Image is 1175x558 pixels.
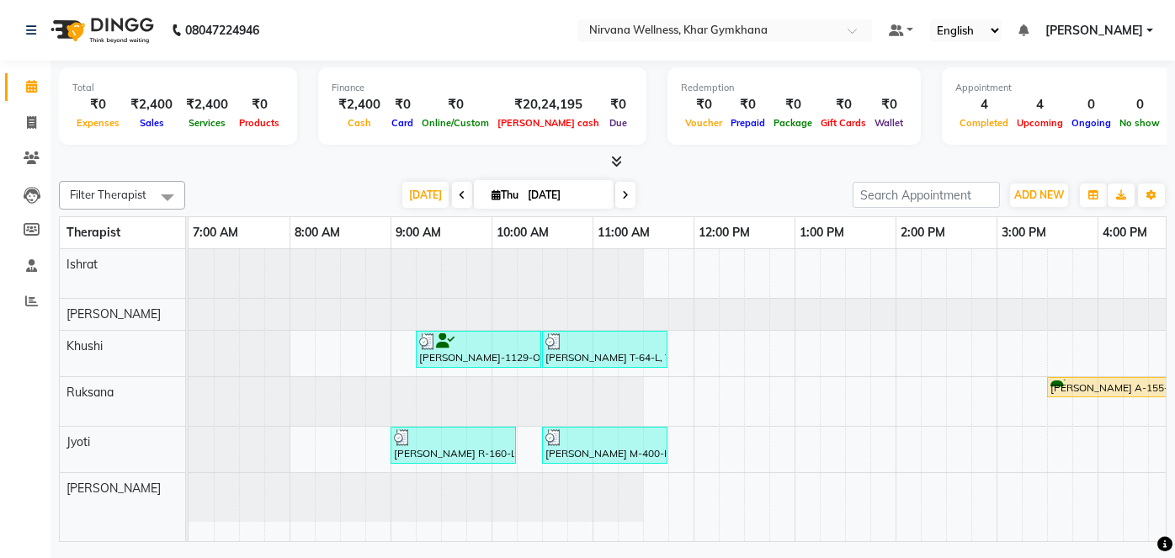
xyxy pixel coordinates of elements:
[72,117,124,129] span: Expenses
[694,221,754,245] a: 12:00 PM
[136,117,168,129] span: Sales
[493,117,603,129] span: [PERSON_NAME] cash
[235,117,284,129] span: Products
[1014,189,1064,201] span: ADD NEW
[681,95,726,114] div: ₹0
[1045,22,1143,40] span: [PERSON_NAME]
[66,225,120,240] span: Therapist
[235,95,284,114] div: ₹0
[66,481,161,496] span: [PERSON_NAME]
[332,81,633,95] div: Finance
[853,182,1000,208] input: Search Appointment
[1115,95,1164,114] div: 0
[124,95,179,114] div: ₹2,400
[544,429,666,461] div: [PERSON_NAME] M-400-L, TK04, 10:30 AM-11:45 AM, Swedish / Aroma / Deep tissue- 60 min
[387,95,417,114] div: ₹0
[492,221,553,245] a: 10:00 AM
[955,81,1164,95] div: Appointment
[417,95,493,114] div: ₹0
[593,221,654,245] a: 11:00 AM
[417,117,493,129] span: Online/Custom
[43,7,158,54] img: logo
[387,117,417,129] span: Card
[603,95,633,114] div: ₹0
[66,385,114,400] span: Ruksana
[417,333,540,365] div: [PERSON_NAME]-1129-O, TK02, 09:15 AM-10:30 AM, Swedish / Aroma / Deep tissue- 60 min
[870,95,907,114] div: ₹0
[290,221,344,245] a: 8:00 AM
[1115,117,1164,129] span: No show
[544,333,666,365] div: [PERSON_NAME] T-64-L, TK05, 10:30 AM-11:45 AM, Swedish / Aroma / Deep tissue- 60 min
[189,221,242,245] a: 7:00 AM
[896,221,949,245] a: 2:00 PM
[726,117,769,129] span: Prepaid
[726,95,769,114] div: ₹0
[66,338,103,353] span: Khushi
[955,117,1013,129] span: Completed
[391,221,445,245] a: 9:00 AM
[402,182,449,208] span: [DATE]
[179,95,235,114] div: ₹2,400
[66,434,90,449] span: Jyoti
[72,95,124,114] div: ₹0
[955,95,1013,114] div: 4
[681,117,726,129] span: Voucher
[523,183,607,208] input: 2025-09-04
[997,221,1050,245] a: 3:00 PM
[769,95,816,114] div: ₹0
[1013,117,1067,129] span: Upcoming
[1010,183,1068,207] button: ADD NEW
[605,117,631,129] span: Due
[487,189,523,201] span: Thu
[185,7,259,54] b: 08047224946
[392,429,514,461] div: [PERSON_NAME] R-160-L, TK03, 09:00 AM-10:15 AM, Swedish / Aroma / Deep tissue- 60 min
[769,117,816,129] span: Package
[493,95,603,114] div: ₹20,24,195
[1013,95,1067,114] div: 4
[1067,95,1115,114] div: 0
[870,117,907,129] span: Wallet
[1098,221,1151,245] a: 4:00 PM
[795,221,848,245] a: 1:00 PM
[70,188,146,201] span: Filter Therapist
[816,95,870,114] div: ₹0
[66,306,161,322] span: [PERSON_NAME]
[816,117,870,129] span: Gift Cards
[72,81,284,95] div: Total
[332,95,387,114] div: ₹2,400
[1067,117,1115,129] span: Ongoing
[66,257,98,272] span: Ishrat
[184,117,230,129] span: Services
[681,81,907,95] div: Redemption
[343,117,375,129] span: Cash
